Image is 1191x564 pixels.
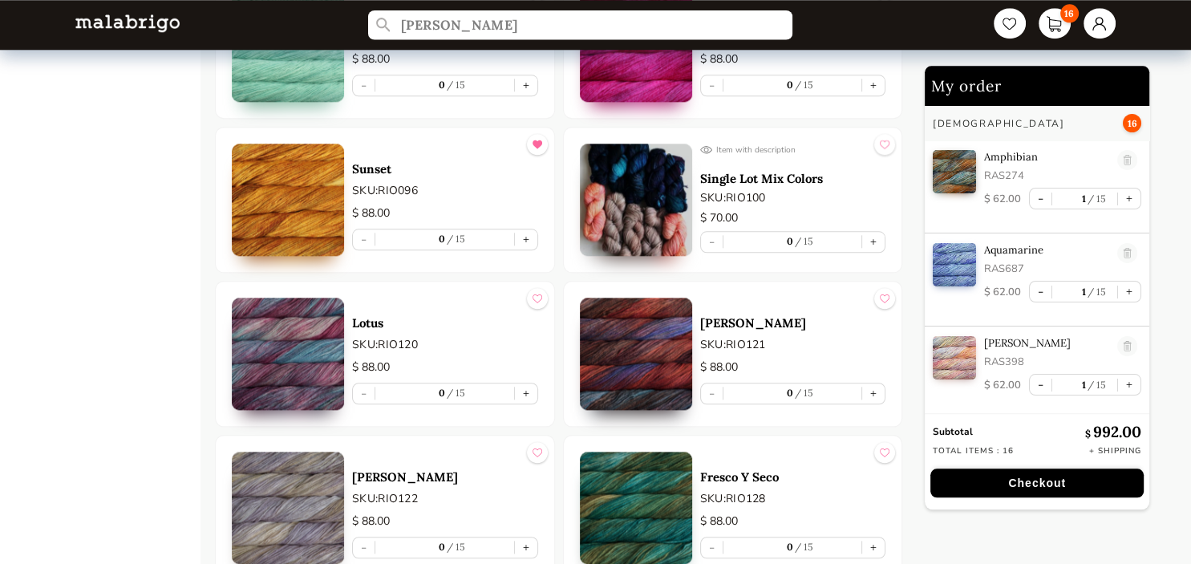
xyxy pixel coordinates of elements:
button: + [1118,282,1140,302]
label: 15 [1086,193,1107,205]
button: + [515,383,537,404]
p: RAS274 [984,168,1109,183]
button: + [862,75,885,95]
img: 0.jpg [933,243,976,286]
input: Search... [368,10,792,40]
button: + [1118,189,1140,209]
p: $ 88.00 [700,513,886,530]
h3: [DEMOGRAPHIC_DATA] [933,117,1064,130]
p: $ 88.00 [352,51,538,68]
button: + [862,538,885,558]
label: 15 [793,387,814,399]
label: 15 [793,79,814,91]
button: - [1030,189,1051,209]
img: 0.jpg [580,452,692,564]
label: 15 [1086,379,1107,391]
p: $ 70.00 [700,209,886,227]
img: 0.jpg [580,144,692,256]
p: RAS398 [984,355,1109,369]
p: $ 62.00 [984,378,1021,392]
button: Checkout [930,469,1144,497]
p: SKU: RIO122 [352,490,538,507]
strong: Subtotal [933,425,973,438]
a: Sunset [352,161,538,177]
img: 0.jpg [232,298,344,410]
label: 15 [1086,286,1107,298]
p: $ 88.00 [700,359,886,376]
button: + [862,232,885,252]
a: Lotus [352,315,538,331]
button: + [515,75,537,95]
p: $ 62.00 [984,285,1021,299]
span: 16 [1123,114,1141,132]
p: SKU: RIO100 [700,189,886,206]
button: + [862,383,885,404]
label: 15 [445,541,466,553]
p: $ 88.00 [352,513,538,530]
img: L5WsItTXhTFtyxb3tkNoXNspfcfOAAWlbXYcuBTUg0FA22wzaAJ6kXiYLTb6coiuTfQf1mE2HwVko7IAAAAASUVORK5CYII= [75,14,180,31]
img: 0.jpg [232,452,344,564]
p: SKU: RIO096 [352,182,538,199]
a: Single Lot Mix Colors [700,171,886,186]
p: SKU: RIO121 [700,336,886,353]
p: $ 62.00 [984,192,1021,206]
p: SKU: RIO120 [352,336,538,353]
a: 16 [1039,8,1071,39]
img: 0.jpg [232,144,344,256]
a: Checkout [925,469,1149,497]
span: 16 [1060,4,1079,22]
p: Amphibian [984,150,1109,164]
button: - [1030,375,1051,395]
p: [PERSON_NAME] [984,336,1109,350]
button: + [515,538,537,558]
a: [PERSON_NAME] [352,469,538,485]
img: eye.a4937bc3.svg [700,144,712,156]
a: [PERSON_NAME] [700,315,886,331]
button: + [1118,375,1140,395]
img: 0.jpg [933,150,976,193]
label: 15 [793,235,814,247]
p: Total items : 16 [933,445,1014,456]
p: 992.00 [1085,422,1141,441]
button: + [515,229,537,250]
span: $ [1085,428,1093,440]
label: 15 [793,541,814,553]
p: RAS687 [984,262,1109,276]
p: $ 88.00 [352,359,538,376]
label: 15 [445,233,466,245]
div: Item with description [700,144,886,156]
img: 0.jpg [580,298,692,410]
button: - [1030,282,1051,302]
label: 15 [445,387,466,399]
p: + Shipping [1089,445,1141,456]
p: $ 88.00 [700,51,886,68]
p: $ 88.00 [352,205,538,222]
label: 15 [445,79,466,91]
p: SKU: RIO128 [700,490,886,507]
img: 0.jpg [933,336,976,379]
a: Fresco Y Seco [700,469,886,485]
h2: My order [925,66,1149,106]
p: Aquamarine [984,243,1109,257]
